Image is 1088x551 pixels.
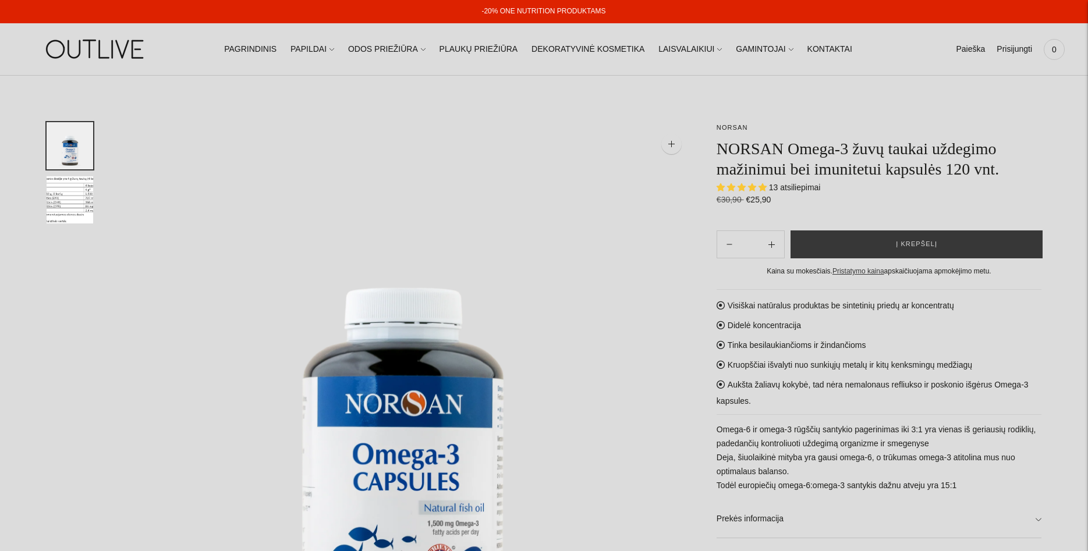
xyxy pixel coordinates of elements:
[224,37,277,62] a: PAGRINDINIS
[717,423,1041,493] p: Omega-6 ir omega-3 rūgščių santykio pagerinimas iki 3:1 yra vienas iš geriausių rodiklių, padedan...
[717,138,1041,179] h1: NORSAN Omega-3 žuvų taukai uždegimo mažinimui bei imunitetui kapsulės 120 vnt.
[290,37,334,62] a: PAPILDAI
[832,267,884,275] a: Pristatymo kaina
[47,176,93,223] button: Translation missing: en.general.accessibility.image_thumbail
[807,37,852,62] a: KONTAKTAI
[717,265,1041,278] div: Kaina su mokesčiais. apskaičiuojama apmokėjimo metu.
[717,195,744,204] s: €30,90
[1046,41,1062,58] span: 0
[717,183,769,192] span: 4.92 stars
[348,37,426,62] a: ODOS PRIEŽIŪRA
[1044,37,1065,62] a: 0
[23,29,169,69] img: OUTLIVE
[47,122,93,169] button: Translation missing: en.general.accessibility.image_thumbail
[531,37,644,62] a: DEKORATYVINĖ KOSMETIKA
[759,230,784,258] button: Subtract product quantity
[769,183,821,192] span: 13 atsiliepimai
[896,239,937,250] span: Į krepšelį
[791,230,1043,258] button: Į krepšelį
[997,37,1032,62] a: Prisijungti
[717,230,742,258] button: Add product quantity
[658,37,722,62] a: LAISVALAIKIUI
[746,195,771,204] span: €25,90
[717,124,748,131] a: NORSAN
[440,37,518,62] a: PLAUKŲ PRIEŽIŪRA
[481,7,605,15] a: -20% ONE NUTRITION PRODUKTAMS
[742,236,759,253] input: Product quantity
[717,500,1041,538] a: Prekės informacija
[736,37,793,62] a: GAMINTOJAI
[956,37,985,62] a: Paieška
